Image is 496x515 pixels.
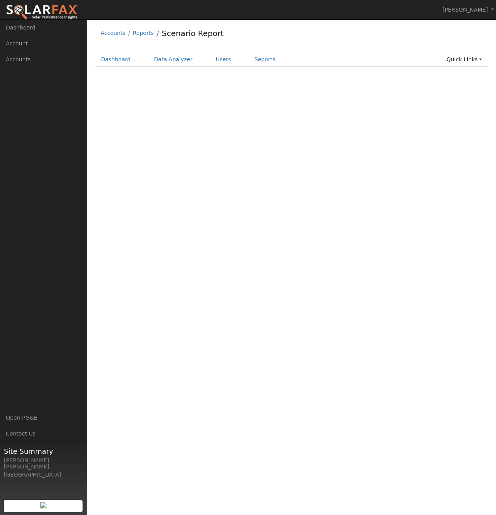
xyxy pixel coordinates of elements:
[148,52,198,67] a: Data Analyzer
[4,456,83,465] div: [PERSON_NAME]
[40,502,46,508] img: retrieve
[441,52,488,67] a: Quick Links
[4,463,83,479] div: [PERSON_NAME], [GEOGRAPHIC_DATA]
[133,30,154,36] a: Reports
[162,29,224,38] a: Scenario Report
[4,446,83,456] span: Site Summary
[101,30,126,36] a: Accounts
[248,52,281,67] a: Reports
[95,52,137,67] a: Dashboard
[6,4,79,21] img: SolarFax
[443,7,488,13] span: [PERSON_NAME]
[210,52,237,67] a: Users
